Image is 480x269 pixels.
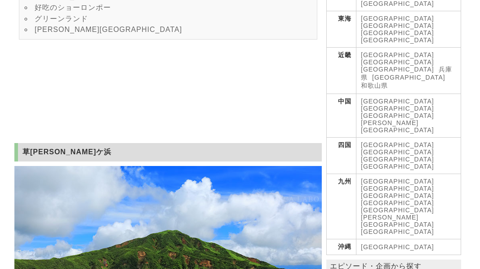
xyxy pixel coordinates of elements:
[361,105,434,112] a: [GEOGRAPHIC_DATA]
[361,148,434,156] a: [GEOGRAPHIC_DATA]
[327,239,356,255] th: 沖縄
[361,156,434,163] a: [GEOGRAPHIC_DATA]
[35,4,111,11] a: 好吃のショーロンポー
[361,199,434,206] a: [GEOGRAPHIC_DATA]
[361,58,434,66] a: [GEOGRAPHIC_DATA]
[35,15,88,22] a: グリーンランド
[327,94,356,138] th: 中国
[361,36,434,44] a: [GEOGRAPHIC_DATA]
[327,48,356,94] th: 近畿
[361,82,388,89] a: 和歌山県
[361,243,434,251] a: [GEOGRAPHIC_DATA]
[372,74,445,81] a: [GEOGRAPHIC_DATA]
[14,143,322,161] h2: 草[PERSON_NAME]ケ浜
[361,206,434,214] a: [GEOGRAPHIC_DATA]
[361,112,434,119] a: [GEOGRAPHIC_DATA]
[361,185,434,192] a: [GEOGRAPHIC_DATA]
[361,178,434,185] a: [GEOGRAPHIC_DATA]
[361,192,434,199] a: [GEOGRAPHIC_DATA]
[361,29,434,36] a: [GEOGRAPHIC_DATA]
[361,66,434,73] a: [GEOGRAPHIC_DATA]
[327,11,356,48] th: 東海
[327,174,356,239] th: 九州
[361,22,434,29] a: [GEOGRAPHIC_DATA]
[361,119,434,134] a: [PERSON_NAME][GEOGRAPHIC_DATA]
[35,26,182,33] a: [PERSON_NAME][GEOGRAPHIC_DATA]
[361,15,434,22] a: [GEOGRAPHIC_DATA]
[327,138,356,174] th: 四国
[361,141,434,148] a: [GEOGRAPHIC_DATA]
[361,228,434,235] a: [GEOGRAPHIC_DATA]
[361,51,434,58] a: [GEOGRAPHIC_DATA]
[361,163,434,170] a: [GEOGRAPHIC_DATA]
[361,214,434,228] a: [PERSON_NAME][GEOGRAPHIC_DATA]
[361,98,434,105] a: [GEOGRAPHIC_DATA]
